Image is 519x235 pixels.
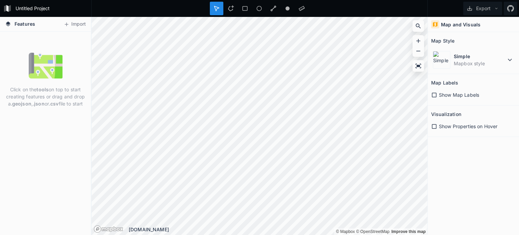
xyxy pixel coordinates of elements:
[433,51,450,69] img: Simple
[94,225,123,233] a: Mapbox logo
[439,91,479,98] span: Show Map Labels
[454,53,506,60] dt: Simple
[5,86,86,107] p: Click on the on top to start creating features or drag and drop a , or file to start
[336,229,355,234] a: Mapbox
[431,109,461,119] h2: Visualization
[36,87,49,92] strong: tools
[356,229,390,234] a: OpenStreetMap
[49,101,59,107] strong: .csv
[391,229,426,234] a: Map feedback
[11,101,31,107] strong: .geojson
[60,19,89,30] button: Import
[29,49,63,83] img: empty
[441,21,480,28] h4: Map and Visuals
[431,77,458,88] h2: Map Labels
[33,101,45,107] strong: .json
[439,123,497,130] span: Show Properties on Hover
[129,226,427,233] div: [DOMAIN_NAME]
[15,20,35,27] span: Features
[454,60,506,67] dd: Mapbox style
[463,2,502,15] button: Export
[431,36,454,46] h2: Map Style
